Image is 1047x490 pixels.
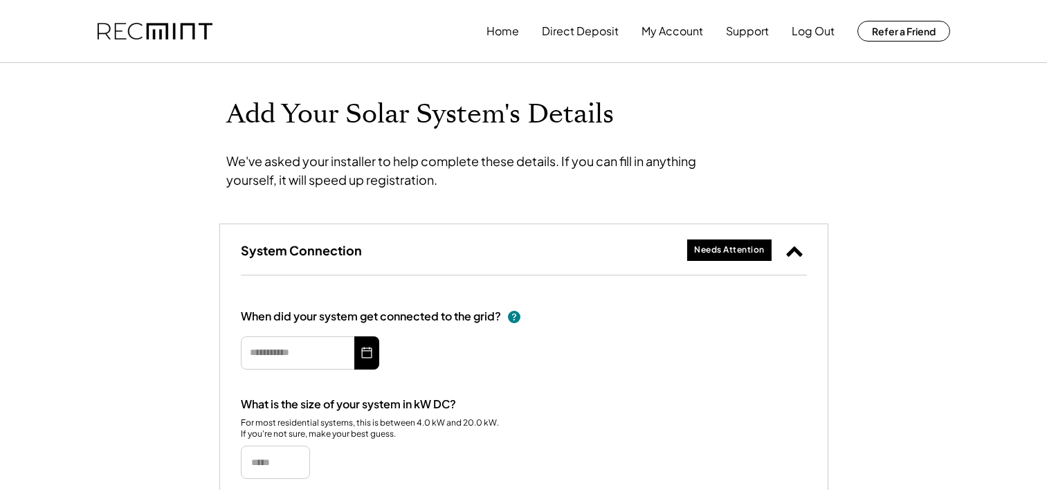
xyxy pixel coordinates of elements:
[857,21,950,42] button: Refer a Friend
[542,17,619,45] button: Direct Deposit
[226,152,745,189] div: We've asked your installer to help complete these details. If you can fill in anything yourself, ...
[241,242,362,258] h3: System Connection
[226,98,821,131] h1: Add Your Solar System's Details
[241,417,500,441] div: For most residential systems, this is between 4.0 kW and 20.0 kW. If you're not sure, make your b...
[792,17,835,45] button: Log Out
[726,17,769,45] button: Support
[486,17,519,45] button: Home
[241,309,501,324] div: When did your system get connected to the grid?
[641,17,703,45] button: My Account
[98,23,212,40] img: recmint-logotype%403x.png
[241,397,456,412] div: What is the size of your system in kW DC?
[694,244,765,256] div: Needs Attention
